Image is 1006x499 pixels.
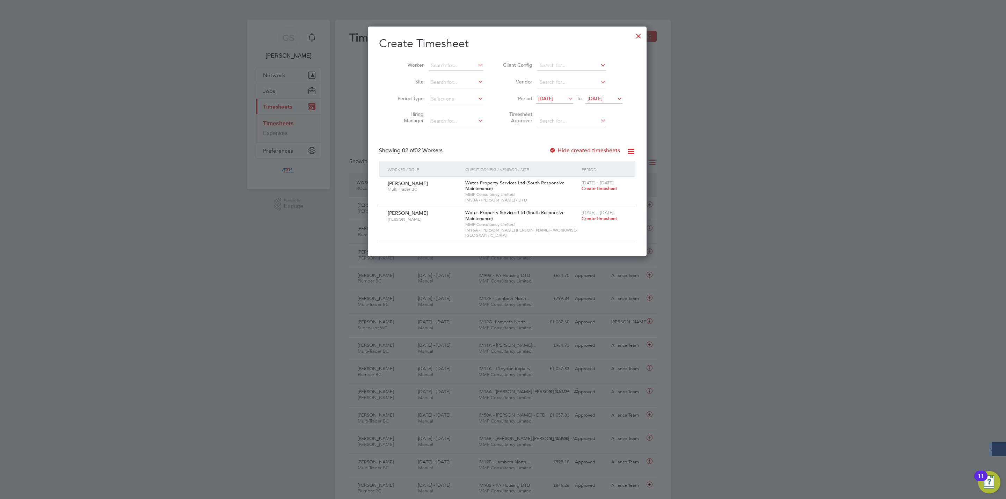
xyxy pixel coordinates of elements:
[537,78,606,87] input: Search for...
[429,94,483,104] input: Select one
[379,36,635,51] h2: Create Timesheet
[388,180,428,186] span: [PERSON_NAME]
[575,94,584,103] span: To
[429,116,483,126] input: Search for...
[402,147,443,154] span: 02 Workers
[582,210,614,215] span: [DATE] - [DATE]
[388,210,428,216] span: [PERSON_NAME]
[588,95,603,102] span: [DATE]
[978,471,1000,493] button: Open Resource Center, 11 new notifications
[392,111,424,124] label: Hiring Manager
[386,161,464,177] div: Worker / Role
[392,95,424,102] label: Period Type
[465,210,564,221] span: Wates Property Services Ltd (South Responsive Maintenance)
[465,192,578,197] span: MMP Consultancy Limited
[582,215,617,221] span: Create timesheet
[464,161,580,177] div: Client Config / Vendor / Site
[501,62,532,68] label: Client Config
[501,95,532,102] label: Period
[501,111,532,124] label: Timesheet Approver
[501,79,532,85] label: Vendor
[388,186,460,192] span: Multi-Trader BC
[402,147,415,154] span: 02 of
[538,95,553,102] span: [DATE]
[388,217,460,222] span: [PERSON_NAME]
[465,222,578,227] span: MMP Consultancy Limited
[582,180,614,186] span: [DATE] - [DATE]
[392,79,424,85] label: Site
[537,61,606,71] input: Search for...
[379,147,444,154] div: Showing
[582,185,617,191] span: Create timesheet
[429,61,483,71] input: Search for...
[465,197,578,203] span: IM50A - [PERSON_NAME] - DTD
[580,161,628,177] div: Period
[465,180,564,192] span: Wates Property Services Ltd (South Responsive Maintenance)
[978,476,984,485] div: 11
[392,62,424,68] label: Worker
[549,147,620,154] label: Hide created timesheets
[465,227,578,238] span: IM16A - [PERSON_NAME] [PERSON_NAME] - WORKWISE- [GEOGRAPHIC_DATA]
[537,116,606,126] input: Search for...
[429,78,483,87] input: Search for...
